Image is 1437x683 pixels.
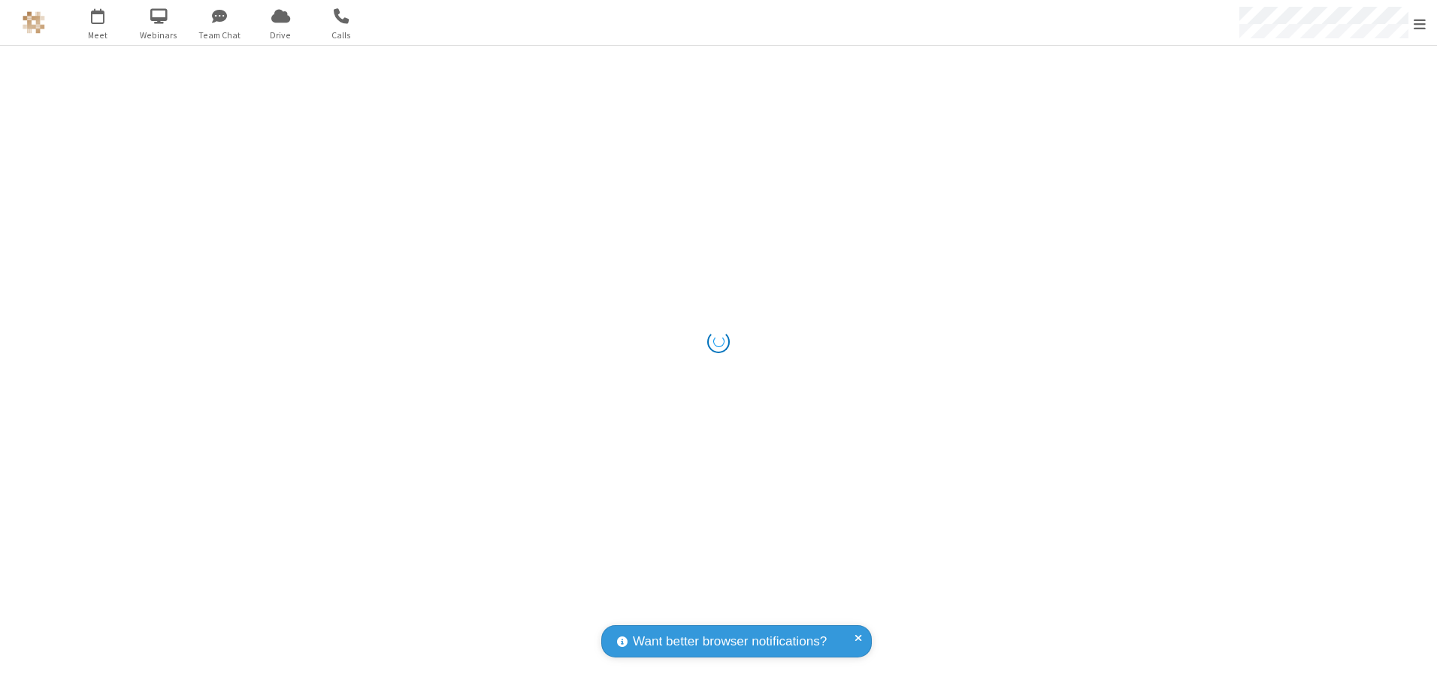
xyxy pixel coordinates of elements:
[253,29,309,42] span: Drive
[192,29,248,42] span: Team Chat
[131,29,187,42] span: Webinars
[23,11,45,34] img: QA Selenium DO NOT DELETE OR CHANGE
[313,29,370,42] span: Calls
[70,29,126,42] span: Meet
[633,632,827,651] span: Want better browser notifications?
